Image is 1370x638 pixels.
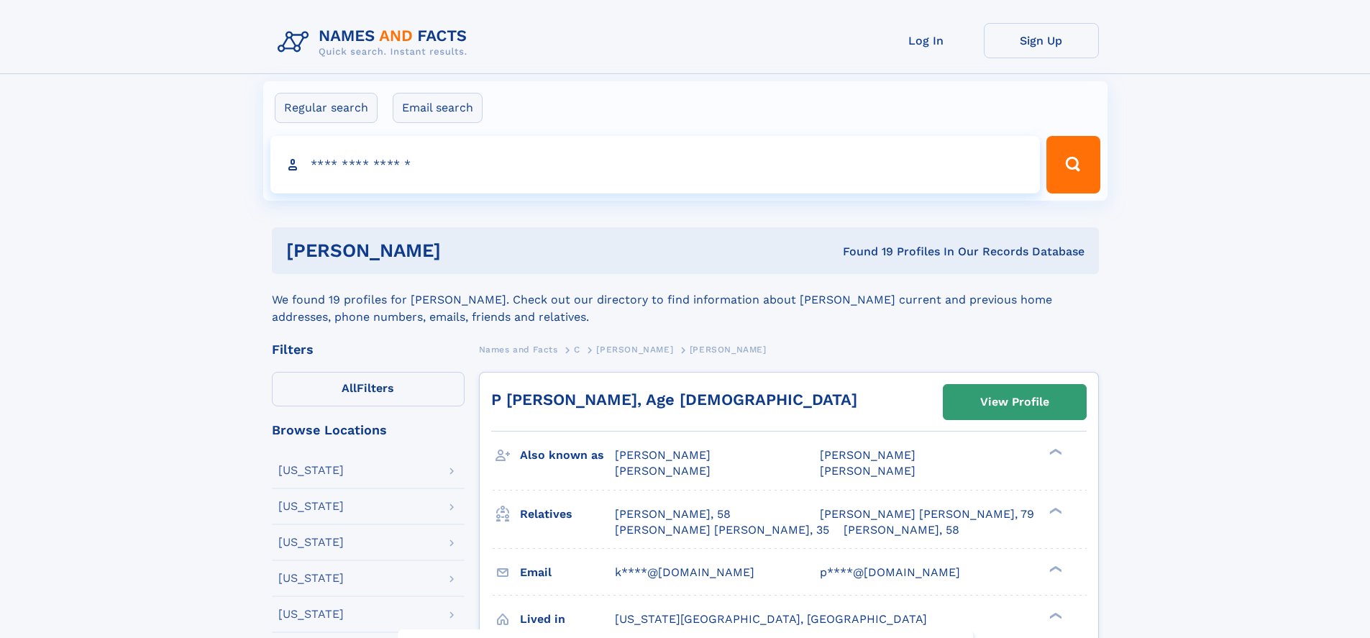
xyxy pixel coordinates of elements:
div: [US_STATE] [278,609,344,620]
button: Search Button [1046,136,1100,193]
div: We found 19 profiles for [PERSON_NAME]. Check out our directory to find information about [PERSON... [272,274,1099,326]
h3: Email [520,560,615,585]
h1: [PERSON_NAME] [286,242,642,260]
span: [PERSON_NAME] [596,345,673,355]
input: search input [270,136,1041,193]
span: [PERSON_NAME] [615,464,711,478]
span: [US_STATE][GEOGRAPHIC_DATA], [GEOGRAPHIC_DATA] [615,612,927,626]
span: All [342,381,357,395]
div: Browse Locations [272,424,465,437]
div: [US_STATE] [278,573,344,584]
a: [PERSON_NAME] [PERSON_NAME], 35 [615,522,829,538]
div: [US_STATE] [278,537,344,548]
a: Names and Facts [479,340,558,358]
span: C [574,345,580,355]
a: C [574,340,580,358]
div: ❯ [1046,447,1063,457]
div: [US_STATE] [278,465,344,476]
a: [PERSON_NAME], 58 [844,522,959,538]
a: View Profile [944,385,1086,419]
h3: Lived in [520,607,615,632]
div: ❯ [1046,611,1063,620]
label: Email search [393,93,483,123]
div: ❯ [1046,564,1063,573]
a: [PERSON_NAME] [PERSON_NAME], 79 [820,506,1034,522]
h3: Also known as [520,443,615,468]
h3: Relatives [520,502,615,527]
label: Filters [272,372,465,406]
div: ❯ [1046,506,1063,515]
a: P [PERSON_NAME], Age [DEMOGRAPHIC_DATA] [491,391,857,409]
div: [US_STATE] [278,501,344,512]
a: [PERSON_NAME], 58 [615,506,731,522]
div: View Profile [980,386,1049,419]
label: Regular search [275,93,378,123]
span: [PERSON_NAME] [820,464,915,478]
a: [PERSON_NAME] [596,340,673,358]
div: Filters [272,343,465,356]
img: Logo Names and Facts [272,23,479,62]
a: Log In [869,23,984,58]
span: [PERSON_NAME] [615,448,711,462]
span: [PERSON_NAME] [690,345,767,355]
div: Found 19 Profiles In Our Records Database [641,244,1084,260]
a: Sign Up [984,23,1099,58]
span: [PERSON_NAME] [820,448,915,462]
